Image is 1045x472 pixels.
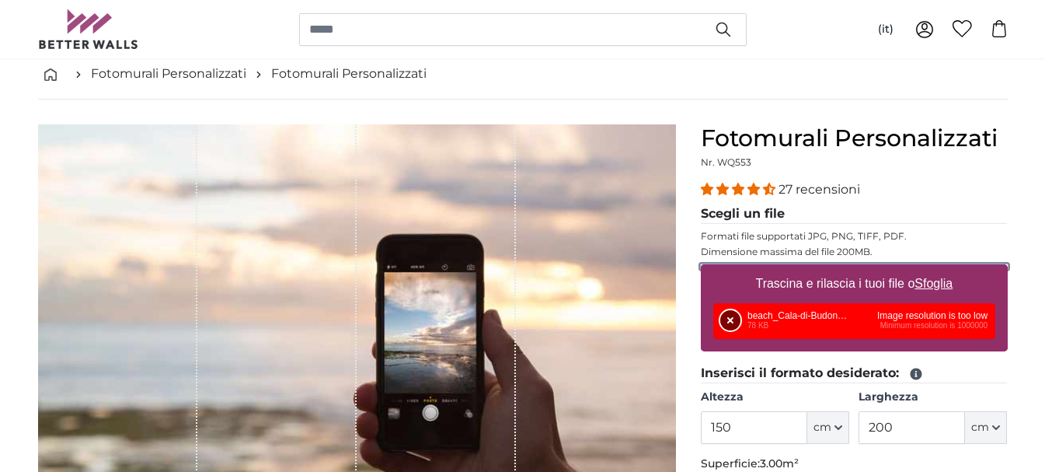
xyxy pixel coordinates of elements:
img: Betterwalls [38,9,139,49]
a: Fotomurali Personalizzati [271,65,427,83]
button: (it) [866,16,906,44]
label: Altezza [701,390,849,405]
legend: Inserisci il formato desiderato: [701,364,1008,383]
span: cm [813,420,831,435]
span: 4.41 stars [701,182,779,197]
p: Superficie: [701,456,1008,472]
span: cm [971,420,989,435]
nav: breadcrumbs [38,49,1008,100]
span: 3.00m² [760,456,799,470]
a: Fotomurali Personalizzati [91,65,246,83]
u: Sfoglia [914,277,953,290]
p: Dimensione massima del file 200MB. [701,246,1008,258]
button: cm [807,411,849,444]
p: Formati file supportati JPG, PNG, TIFF, PDF. [701,230,1008,243]
span: Nr. WQ553 [701,156,751,168]
span: 27 recensioni [779,182,860,197]
label: Larghezza [859,390,1007,405]
label: Trascina e rilascia i tuoi file o [749,268,959,299]
button: cm [965,411,1007,444]
legend: Scegli un file [701,205,1008,224]
h1: Fotomurali Personalizzati [701,124,1008,152]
